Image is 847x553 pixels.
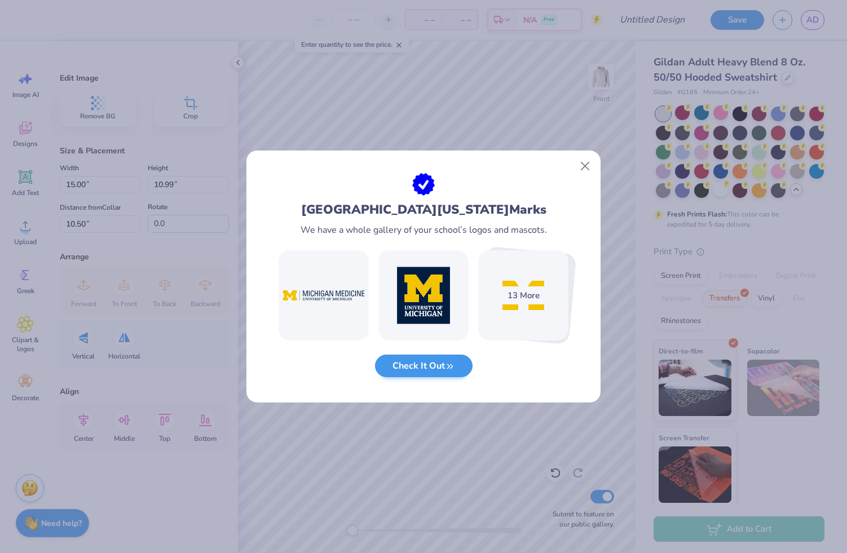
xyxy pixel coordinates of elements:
div: [GEOGRAPHIC_DATA][US_STATE] Marks [301,201,546,218]
img: approval.png [412,173,435,196]
button: Check It Out [375,355,473,378]
img: UMich 2 [279,250,369,340]
div: 13 More [499,286,548,304]
button: Close [575,156,596,177]
img: UMich 4 [378,250,469,340]
img: UMich 6 [478,250,568,340]
div: We have a whole gallery of your school’s logos and mascots. [301,224,547,236]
